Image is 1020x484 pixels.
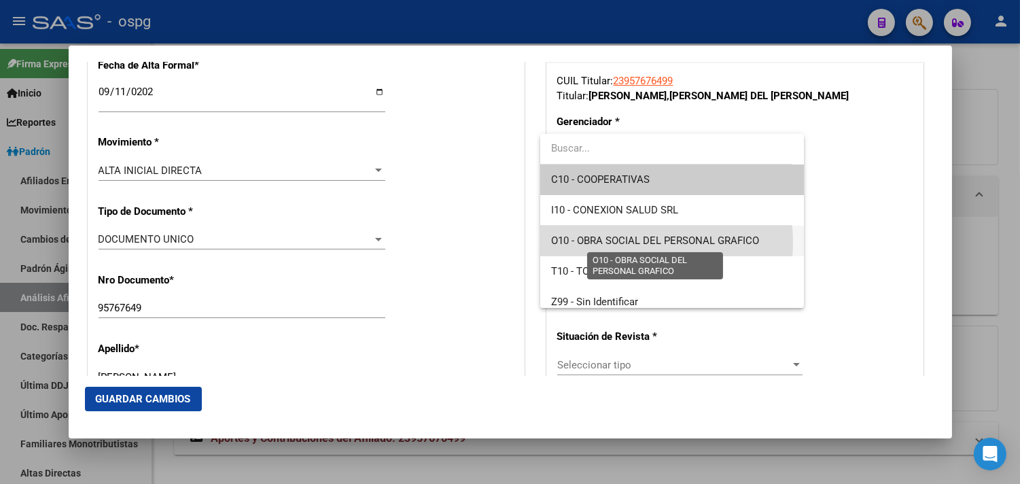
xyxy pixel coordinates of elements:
span: T10 - TOTAL E INTEGRAL SALUD [551,265,701,277]
span: C10 - COOPERATIVAS [551,173,650,186]
span: O10 - OBRA SOCIAL DEL PERSONAL GRAFICO [551,235,759,247]
input: dropdown search [540,133,792,164]
div: Open Intercom Messenger [974,438,1006,470]
span: Z99 - Sin Identificar [551,296,638,308]
span: I10 - CONEXION SALUD SRL [551,204,678,216]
